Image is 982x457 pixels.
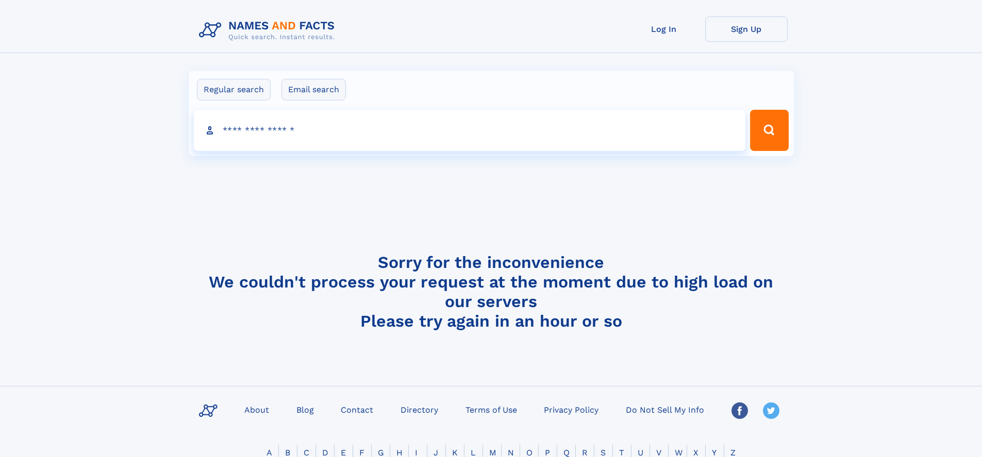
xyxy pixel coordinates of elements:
a: Contact [337,402,377,417]
label: Regular search [197,79,271,100]
a: Directory [396,402,442,417]
h4: Sorry for the inconvenience We couldn't process your request at the moment due to high load on ou... [195,252,788,331]
a: Privacy Policy [540,402,603,417]
input: search input [194,110,746,151]
a: Terms of Use [461,402,521,417]
img: Logo Names and Facts [195,16,343,44]
label: Email search [281,79,346,100]
a: Sign Up [705,16,788,42]
a: Log In [623,16,705,42]
a: Blog [292,402,318,417]
img: Twitter [763,402,779,419]
a: Do Not Sell My Info [622,402,708,417]
button: Search Button [750,110,788,151]
img: Facebook [731,402,748,419]
a: About [240,402,273,417]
